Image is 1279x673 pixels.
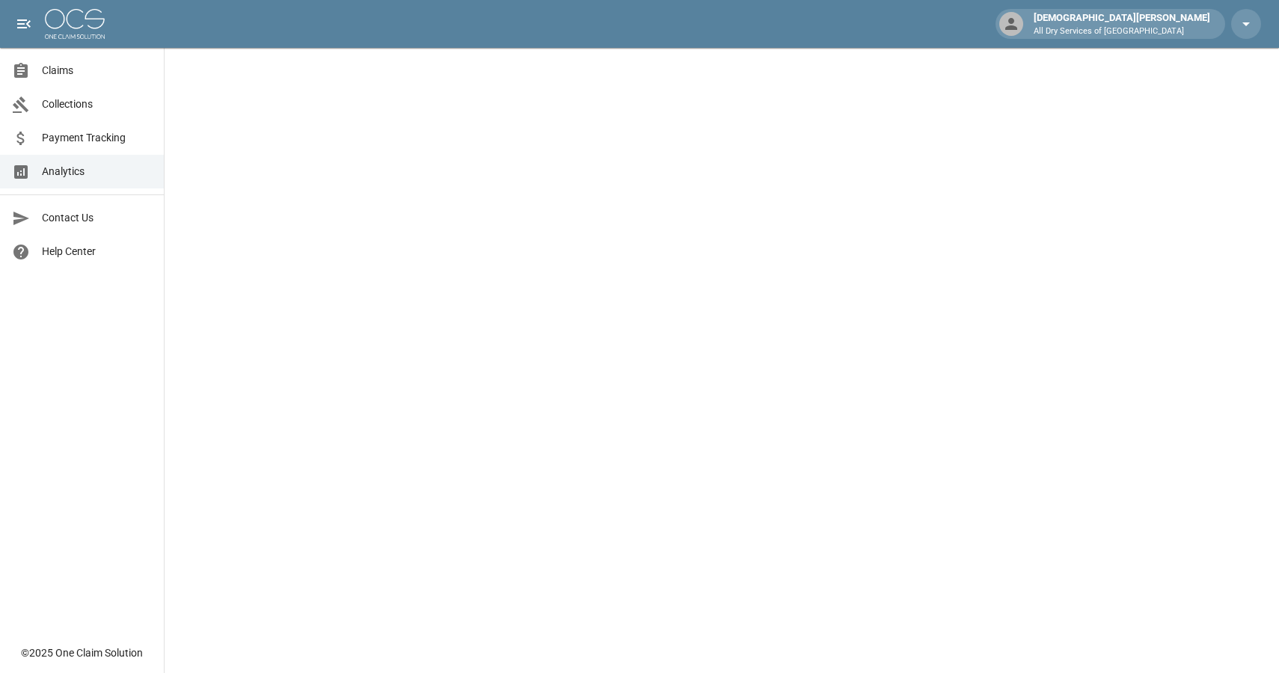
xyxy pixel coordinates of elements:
[42,164,152,179] span: Analytics
[165,48,1279,669] iframe: Embedded Dashboard
[1034,25,1210,38] p: All Dry Services of [GEOGRAPHIC_DATA]
[42,210,152,226] span: Contact Us
[42,130,152,146] span: Payment Tracking
[45,9,105,39] img: ocs-logo-white-transparent.png
[9,9,39,39] button: open drawer
[1028,10,1216,37] div: [DEMOGRAPHIC_DATA][PERSON_NAME]
[42,244,152,259] span: Help Center
[42,96,152,112] span: Collections
[21,645,143,660] div: © 2025 One Claim Solution
[42,63,152,79] span: Claims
